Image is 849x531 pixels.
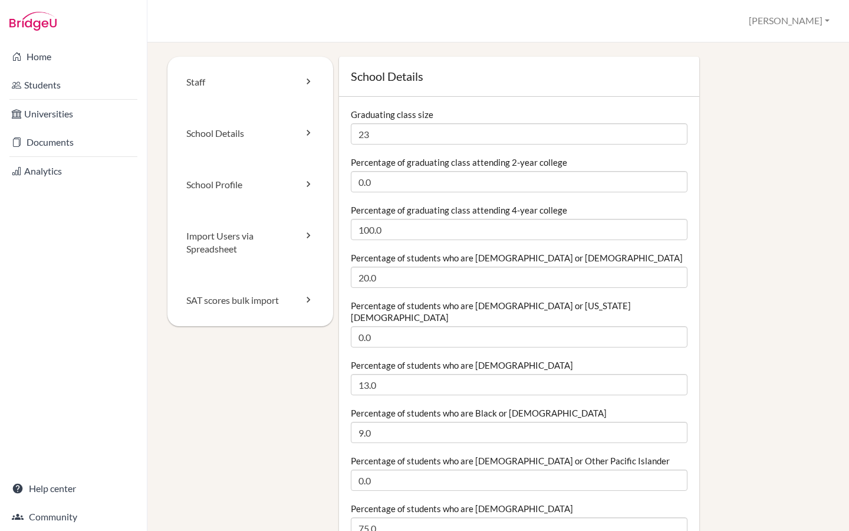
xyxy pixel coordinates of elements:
[351,68,687,84] h1: School Details
[743,10,835,32] button: [PERSON_NAME]
[2,477,144,500] a: Help center
[351,503,573,514] label: Percentage of students who are [DEMOGRAPHIC_DATA]
[2,102,144,126] a: Universities
[167,211,333,276] a: Import Users via Spreadsheet
[351,204,567,216] label: Percentage of graduating class attending 4-year college
[351,300,687,323] label: Percentage of students who are [DEMOGRAPHIC_DATA] or [US_STATE][DEMOGRAPHIC_DATA]
[2,73,144,97] a: Students
[351,156,567,168] label: Percentage of graduating class attending 2-year college
[167,275,333,326] a: SAT scores bulk import
[167,108,333,159] a: School Details
[351,359,573,371] label: Percentage of students who are [DEMOGRAPHIC_DATA]
[351,455,670,467] label: Percentage of students who are [DEMOGRAPHIC_DATA] or Other Pacific Islander
[2,130,144,154] a: Documents
[2,159,144,183] a: Analytics
[351,252,683,264] label: Percentage of students who are [DEMOGRAPHIC_DATA] or [DEMOGRAPHIC_DATA]
[351,109,433,120] label: Graduating class size
[2,505,144,529] a: Community
[167,57,333,108] a: Staff
[351,407,607,419] label: Percentage of students who are Black or [DEMOGRAPHIC_DATA]
[9,12,57,31] img: Bridge-U
[2,45,144,68] a: Home
[167,159,333,211] a: School Profile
